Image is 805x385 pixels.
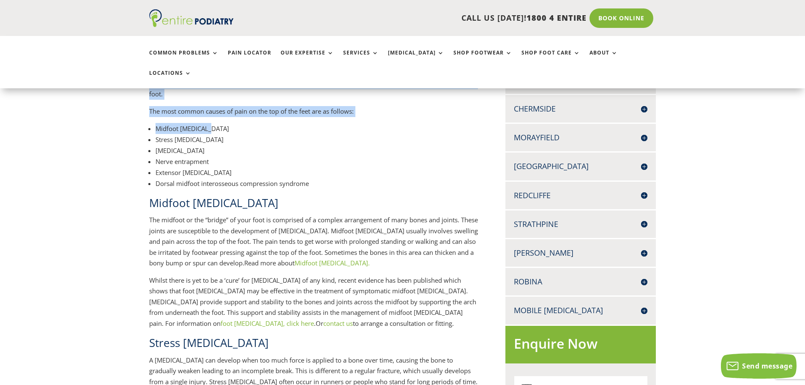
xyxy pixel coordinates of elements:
a: Services [343,50,379,68]
span: 1800 4 ENTIRE [527,13,587,23]
h2: Enquire Now [514,334,647,358]
h4: Redcliffe [514,190,647,201]
a: Midfoot [MEDICAL_DATA]. [295,259,370,267]
a: Our Expertise [281,50,334,68]
a: Pain Locator [228,50,271,68]
h2: Stress [MEDICAL_DATA] [149,335,478,355]
p: Click on the link below for more information about some of the more common causes of pain on the ... [149,78,478,106]
button: Send message [721,353,797,379]
h4: Strathpine [514,219,647,229]
a: foot [MEDICAL_DATA], click here [221,319,314,328]
li: Dorsal midfoot interosseous compression syndrome [156,178,478,189]
span: Read more about [244,259,370,267]
span: Send message [742,361,792,371]
li: [MEDICAL_DATA] [156,145,478,156]
h4: Chermside [514,104,647,114]
a: About [589,50,618,68]
span: Or to arrange a consultation or fitting. [316,319,454,328]
a: [MEDICAL_DATA] [388,50,444,68]
li: Extensor [MEDICAL_DATA] [156,167,478,178]
a: Shop Foot Care [521,50,580,68]
h4: Morayfield [514,132,647,143]
img: logo (1) [149,9,234,27]
h4: Robina [514,276,647,287]
p: CALL US [DATE]! [266,13,587,24]
h4: [GEOGRAPHIC_DATA] [514,161,647,172]
a: Common Problems [149,50,218,68]
p: Whilst there is yet to be a ‘cure’ for [MEDICAL_DATA] of any kind, recent evidence has been publi... [149,275,478,336]
a: Locations [149,70,191,88]
li: Nerve entrapment [156,156,478,167]
p: The midfoot or the “bridge” of your foot is comprised of a complex arrangement of many bones and ... [149,215,478,275]
li: Midfoot [MEDICAL_DATA] [156,123,478,134]
a: Book Online [589,8,653,28]
li: Stress [MEDICAL_DATA] [156,134,478,145]
p: The most common causes of pain on the top of the feet are as follows: [149,106,478,123]
h4: Mobile [MEDICAL_DATA] [514,305,647,316]
a: Entire Podiatry [149,20,234,29]
a: contact us [323,319,353,328]
a: Shop Footwear [453,50,512,68]
h4: [PERSON_NAME] [514,248,647,258]
h2: Midfoot [MEDICAL_DATA] [149,195,478,215]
